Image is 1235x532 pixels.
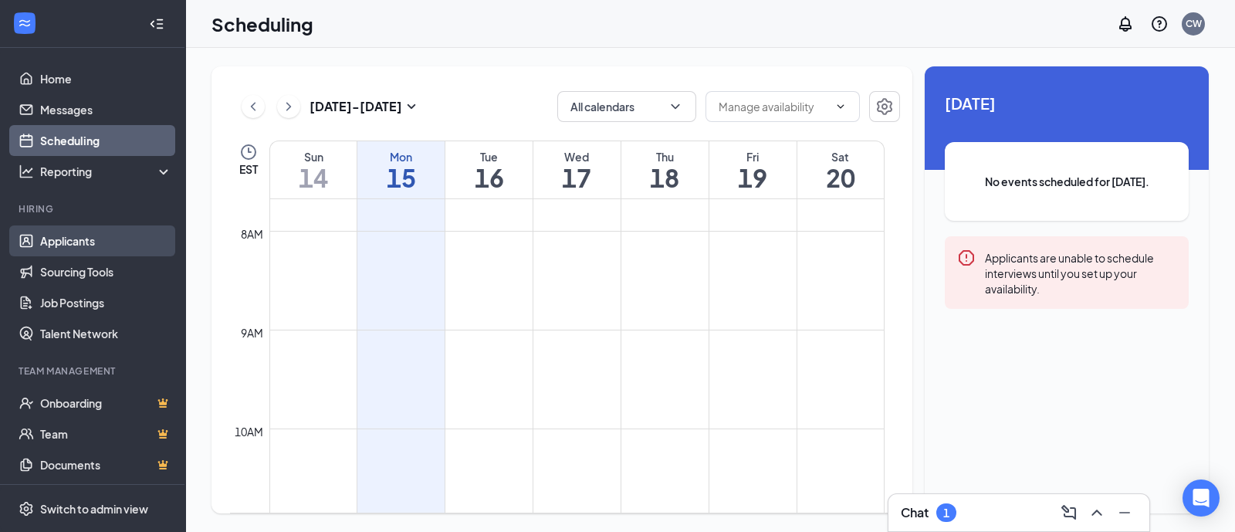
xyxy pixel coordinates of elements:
[277,95,300,118] button: ChevronRight
[19,164,34,179] svg: Analysis
[621,141,709,198] a: September 18, 2025
[1060,503,1078,522] svg: ComposeMessage
[976,173,1158,190] span: No events scheduled for [DATE].
[19,202,169,215] div: Hiring
[1084,500,1109,525] button: ChevronUp
[957,249,976,267] svg: Error
[869,91,900,122] button: Settings
[709,164,797,191] h1: 19
[875,97,894,116] svg: Settings
[270,149,357,164] div: Sun
[985,249,1176,296] div: Applicants are unable to schedule interviews until you set up your availability.
[533,164,621,191] h1: 17
[19,501,34,517] svg: Settings
[40,94,172,125] a: Messages
[238,324,266,341] div: 9am
[1112,500,1137,525] button: Minimize
[1115,503,1134,522] svg: Minimize
[40,63,172,94] a: Home
[533,149,621,164] div: Wed
[239,143,258,161] svg: Clock
[40,501,148,517] div: Switch to admin view
[40,318,172,349] a: Talent Network
[533,141,621,198] a: September 17, 2025
[1183,479,1220,517] div: Open Intercom Messenger
[797,149,884,164] div: Sat
[945,91,1189,115] span: [DATE]
[445,164,533,191] h1: 16
[17,15,32,31] svg: WorkstreamLogo
[1186,17,1202,30] div: CW
[1116,15,1135,33] svg: Notifications
[232,423,266,440] div: 10am
[40,388,172,418] a: OnboardingCrown
[40,164,173,179] div: Reporting
[901,504,929,521] h3: Chat
[270,141,357,198] a: September 14, 2025
[445,141,533,198] a: September 16, 2025
[245,97,261,116] svg: ChevronLeft
[310,98,402,115] h3: [DATE] - [DATE]
[1057,500,1081,525] button: ComposeMessage
[357,141,445,198] a: September 15, 2025
[40,418,172,449] a: TeamCrown
[402,97,421,116] svg: SmallChevronDown
[149,16,164,32] svg: Collapse
[621,149,709,164] div: Thu
[40,225,172,256] a: Applicants
[238,225,266,242] div: 8am
[40,480,172,511] a: SurveysCrown
[668,99,683,114] svg: ChevronDown
[357,149,445,164] div: Mon
[621,164,709,191] h1: 18
[40,256,172,287] a: Sourcing Tools
[357,164,445,191] h1: 15
[943,507,949,520] div: 1
[797,164,884,191] h1: 20
[211,11,313,37] h1: Scheduling
[709,141,797,198] a: September 19, 2025
[1088,503,1106,522] svg: ChevronUp
[797,141,884,198] a: September 20, 2025
[270,164,357,191] h1: 14
[242,95,265,118] button: ChevronLeft
[40,287,172,318] a: Job Postings
[40,449,172,480] a: DocumentsCrown
[1150,15,1169,33] svg: QuestionInfo
[709,149,797,164] div: Fri
[19,364,169,378] div: Team Management
[239,161,258,177] span: EST
[557,91,696,122] button: All calendarsChevronDown
[719,98,828,115] input: Manage availability
[40,125,172,156] a: Scheduling
[281,97,296,116] svg: ChevronRight
[834,100,847,113] svg: ChevronDown
[445,149,533,164] div: Tue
